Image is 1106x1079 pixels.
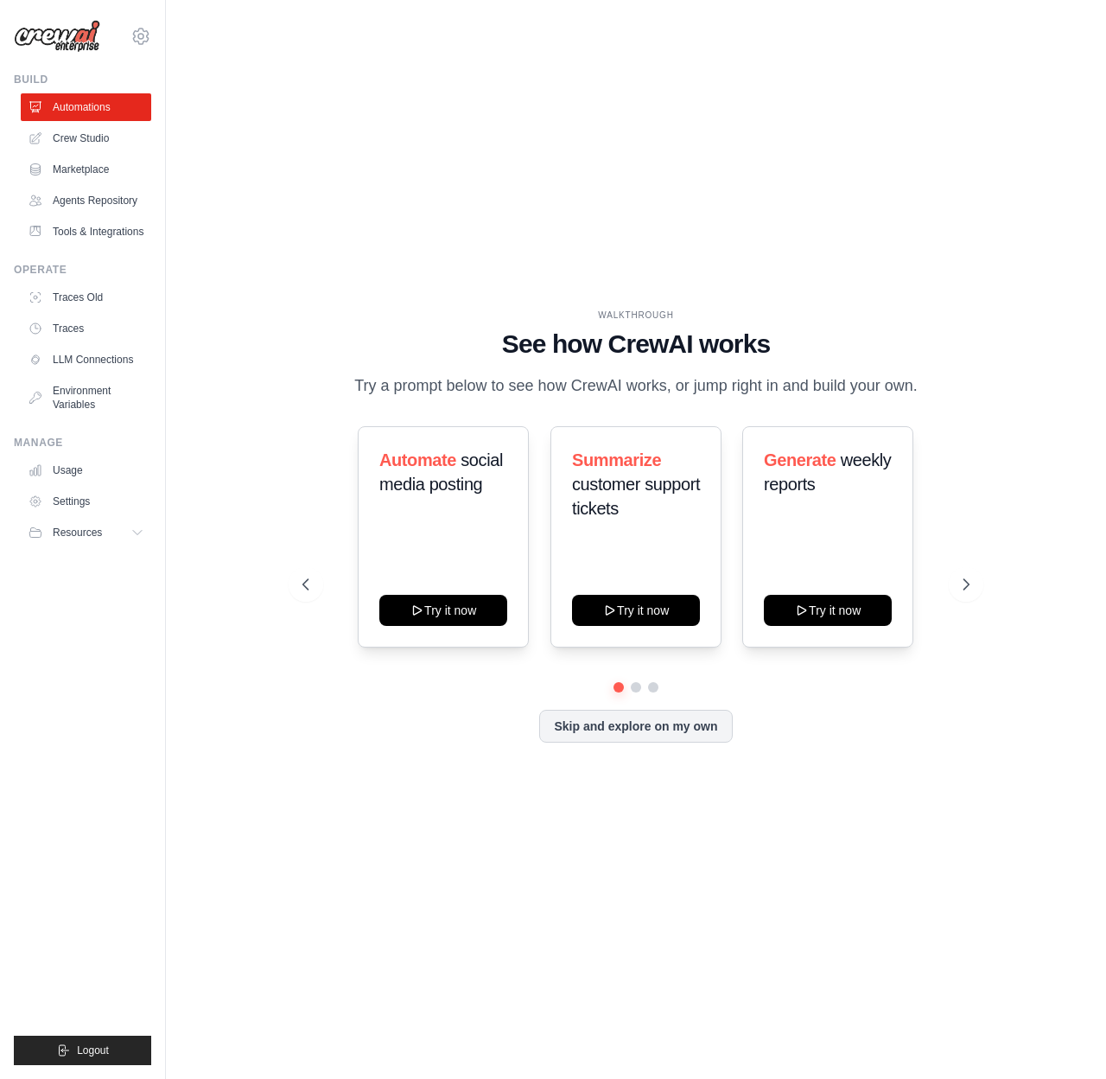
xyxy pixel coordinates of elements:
button: Try it now [379,595,507,626]
a: Agents Repository [21,187,151,214]
a: Traces Old [21,284,151,311]
span: Automate [379,450,456,469]
h1: See how CrewAI works [302,329,969,360]
button: Skip and explore on my own [539,710,732,743]
a: Tools & Integrations [21,218,151,246]
span: Generate [764,450,836,469]
a: LLM Connections [21,346,151,373]
a: Automations [21,93,151,121]
button: Resources [21,519,151,546]
div: WALKTHROUGH [302,309,969,322]
a: Marketplace [21,156,151,183]
span: Summarize [572,450,661,469]
a: Traces [21,315,151,342]
a: Environment Variables [21,377,151,418]
button: Logout [14,1036,151,1065]
a: Crew Studio [21,124,151,152]
a: Settings [21,488,151,515]
div: Build [14,73,151,86]
span: Logout [77,1044,109,1057]
div: Manage [14,436,151,450]
span: customer support tickets [572,475,700,518]
button: Try it now [764,595,892,626]
button: Try it now [572,595,700,626]
p: Try a prompt below to see how CrewAI works, or jump right in and build your own. [346,373,926,399]
span: Resources [53,526,102,539]
div: Operate [14,263,151,277]
img: Logo [14,20,100,53]
a: Usage [21,456,151,484]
